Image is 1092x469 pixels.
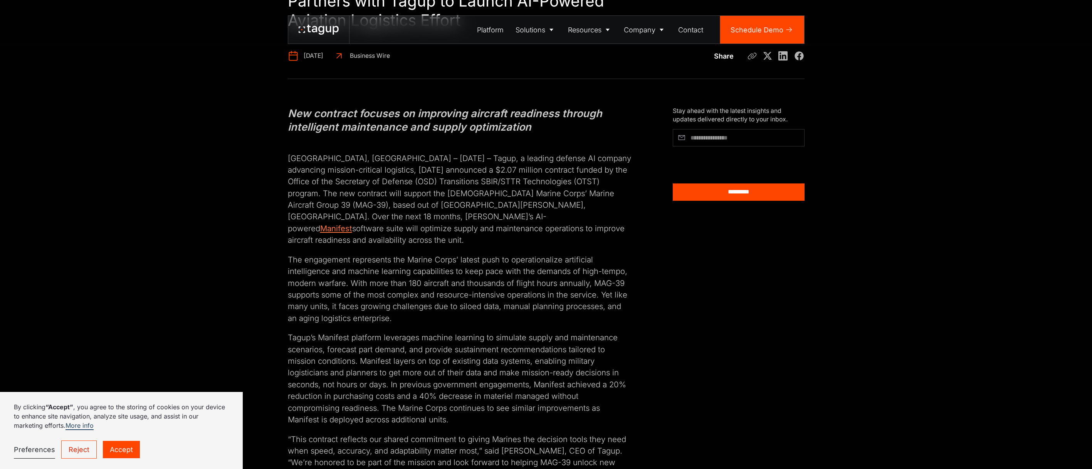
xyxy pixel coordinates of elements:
[678,25,703,35] div: Contact
[288,254,631,324] p: The engagement represents the Marine Corps’ latest push to operationalize artificial intelligence...
[568,25,601,35] div: Resources
[103,441,140,458] a: Accept
[731,25,783,35] div: Schedule Demo
[673,107,805,124] div: Stay ahead with the latest insights and updates delivered directly to your inbox.
[714,51,734,61] div: Share
[288,332,631,425] p: Tagup’s Manifest platform leverages machine learning to simulate supply and maintenance scenarios...
[562,16,618,44] a: Resources
[66,422,94,430] a: More info
[471,16,510,44] a: Platform
[672,16,709,44] a: Contact
[720,16,804,44] a: Schedule Demo
[14,402,229,430] p: By clicking , you agree to the storing of cookies on your device to enhance site navigation, anal...
[510,16,562,44] a: Solutions
[516,25,545,35] div: Solutions
[288,141,631,246] p: [GEOGRAPHIC_DATA], [GEOGRAPHIC_DATA] – [DATE] – Tagup, a leading defense AI company advancing mis...
[673,150,763,173] iframe: reCAPTCHA
[320,224,352,233] a: Manifest
[14,441,55,459] a: Preferences
[673,129,805,201] form: Article Subscribe
[61,440,97,459] a: Reject
[304,52,323,60] div: [DATE]
[618,16,672,44] a: Company
[288,107,602,133] em: New contract focuses on improving aircraft readiness through intelligent maintenance and supply o...
[350,52,390,60] div: Business Wire
[334,50,390,61] a: Business Wire
[477,25,504,35] div: Platform
[45,403,73,411] strong: “Accept”
[624,25,655,35] div: Company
